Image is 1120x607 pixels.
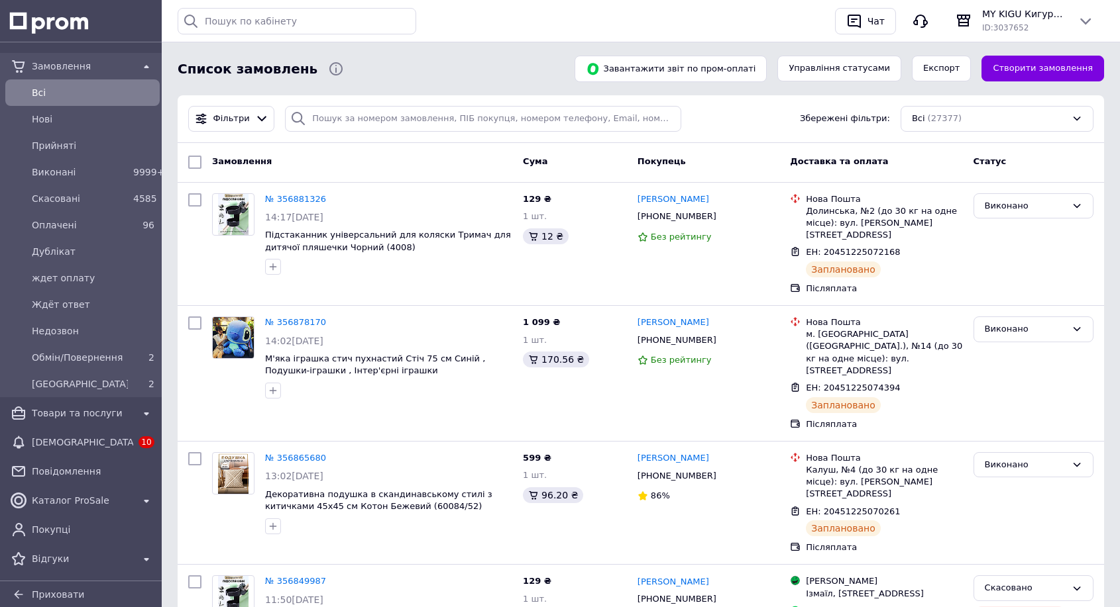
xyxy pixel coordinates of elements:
[800,113,890,125] span: Збережені фільтри:
[638,316,709,329] a: [PERSON_NAME]
[806,541,962,553] div: Післяплата
[133,167,164,177] span: 9999+
[835,8,896,34] button: Чат
[523,576,551,586] span: 129 ₴
[575,56,767,82] button: Завантажити звіт по пром-оплаті
[806,418,962,430] div: Післяплата
[523,228,569,244] div: 12 ₴
[32,271,154,285] span: ждет оплату
[32,589,84,600] span: Приховати
[212,193,254,236] a: Фото товару
[133,193,157,204] span: 4585
[523,156,547,166] span: Cума
[806,283,962,295] div: Післяплата
[265,489,492,512] a: Декоративна подушка в скандинавському стилі з китичками 45х45 см Котон Бежевий (60084/52)
[32,465,154,478] span: Повідомлення
[265,317,326,327] a: № 356878170
[985,322,1066,336] div: Виконано
[638,452,709,465] a: [PERSON_NAME]
[32,113,154,126] span: Нові
[523,594,547,604] span: 1 шт.
[213,113,250,125] span: Фільтри
[32,139,154,152] span: Прийняті
[32,552,133,565] span: Відгуки
[212,452,254,494] a: Фото товару
[32,494,133,507] span: Каталог ProSale
[806,205,962,242] div: Долинська, №2 (до 30 кг на одне місце): вул. [PERSON_NAME][STREET_ADDRESS]
[806,506,900,516] span: ЕН: 20451225070261
[638,156,686,166] span: Покупець
[865,11,887,31] div: Чат
[523,487,583,503] div: 96.20 ₴
[32,218,128,232] span: Оплачені
[638,576,709,588] a: [PERSON_NAME]
[985,458,1066,472] div: Виконано
[523,317,560,327] span: 1 099 ₴
[806,452,962,464] div: Нова Пошта
[523,335,547,345] span: 1 шт.
[212,316,254,359] a: Фото товару
[928,113,962,123] span: (27377)
[638,193,709,206] a: [PERSON_NAME]
[981,56,1104,81] a: Створити замовлення
[218,194,249,235] img: Фото товару
[32,377,128,391] span: [GEOGRAPHIC_DATA]
[806,588,962,600] div: Ізмаїл, [STREET_ADDRESS]
[265,453,326,463] a: № 356865680
[806,383,900,393] span: ЕН: 20451225074394
[178,60,317,79] span: Список замовлень
[265,212,323,222] span: 14:17[DATE]
[523,194,551,204] span: 129 ₴
[651,232,712,242] span: Без рейтингу
[806,520,881,536] div: Заплановано
[178,8,416,34] input: Пошук по кабінету
[806,575,962,587] div: [PERSON_NAME]
[148,379,154,389] span: 2
[218,453,249,494] img: Фото товару
[912,56,972,81] button: Експорт
[32,86,154,99] span: Всi
[265,471,323,481] span: 13:02[DATE]
[523,453,551,463] span: 599 ₴
[523,211,547,221] span: 1 шт.
[806,328,962,377] div: м. [GEOGRAPHIC_DATA] ([GEOGRAPHIC_DATA].), №14 (до 30 кг на одне місце): вул. [STREET_ADDRESS]
[265,230,511,252] a: Підстаканник універсальний для коляски Тримач для дитячої пляшечки Чорний (4008)
[32,324,154,338] span: Недозвон
[806,316,962,328] div: Нова Пошта
[32,245,154,258] span: Дублікат
[912,113,925,125] span: Всі
[32,351,128,364] span: Обмін/Повернення
[806,247,900,257] span: ЕН: 20451225072168
[32,192,128,205] span: Скасовані
[806,261,881,277] div: Заплановано
[985,199,1066,213] div: Виконано
[523,470,547,480] span: 1 шт.
[285,106,681,132] input: Пошук за номером замовлення, ПІБ покупця, номером телефону, Email, номером накладної
[32,165,128,179] span: Виконані
[265,336,323,346] span: 14:02[DATE]
[806,193,962,205] div: Нова Пошта
[651,355,712,365] span: Без рейтингу
[982,23,1029,32] span: ID: 3037652
[635,332,719,349] div: [PHONE_NUMBER]
[142,220,154,230] span: 96
[974,156,1007,166] span: Статус
[148,352,154,363] span: 2
[790,156,888,166] span: Доставка та оплата
[265,353,485,376] a: М'яка іграшка стич пухнастий Стіч 75 см Синій , Подушки-іграшки , Інтер'єрні іграшки
[806,397,881,413] div: Заплановано
[212,156,272,166] span: Замовлення
[651,490,670,500] span: 86%
[265,594,323,605] span: 11:50[DATE]
[32,60,133,73] span: Замовлення
[265,576,326,586] a: № 356849987
[213,317,254,358] img: Фото товару
[32,406,133,420] span: Товари та послуги
[32,298,154,311] span: Ждёт ответ
[635,467,719,485] div: [PHONE_NUMBER]
[32,436,133,449] span: [DEMOGRAPHIC_DATA]
[139,436,154,448] span: 10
